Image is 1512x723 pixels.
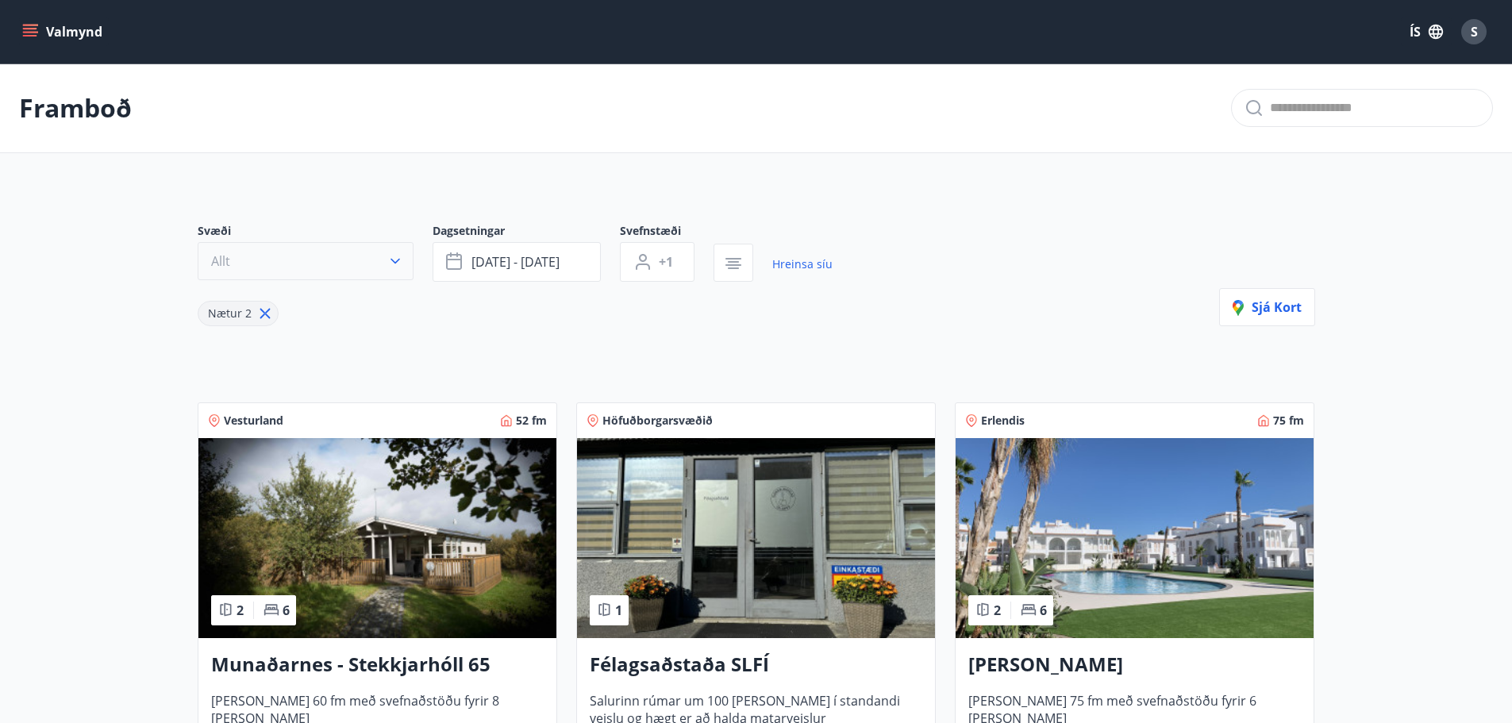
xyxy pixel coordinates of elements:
[981,413,1025,429] span: Erlendis
[516,413,547,429] span: 52 fm
[590,651,922,679] h3: Félagsaðstaða SLFÍ
[211,252,230,270] span: Allt
[1273,413,1304,429] span: 75 fm
[433,242,601,282] button: [DATE] - [DATE]
[994,602,1001,619] span: 2
[602,413,713,429] span: Höfuðborgarsvæðið
[1401,17,1452,46] button: ÍS
[1233,298,1302,316] span: Sjá kort
[659,253,673,271] span: +1
[615,602,622,619] span: 1
[198,438,556,638] img: Paella dish
[620,242,694,282] button: +1
[1455,13,1493,51] button: S
[772,247,833,282] a: Hreinsa síu
[283,602,290,619] span: 6
[956,438,1314,638] img: Paella dish
[620,223,714,242] span: Svefnstæði
[198,223,433,242] span: Svæði
[208,306,252,321] span: Nætur 2
[198,242,414,280] button: Allt
[19,90,132,125] p: Framboð
[211,651,544,679] h3: Munaðarnes - Stekkjarhóll 65
[1471,23,1478,40] span: S
[1040,602,1047,619] span: 6
[577,438,935,638] img: Paella dish
[19,17,109,46] button: menu
[1219,288,1315,326] button: Sjá kort
[237,602,244,619] span: 2
[224,413,283,429] span: Vesturland
[198,301,279,326] div: Nætur 2
[433,223,620,242] span: Dagsetningar
[968,651,1301,679] h3: [PERSON_NAME]
[471,253,560,271] span: [DATE] - [DATE]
